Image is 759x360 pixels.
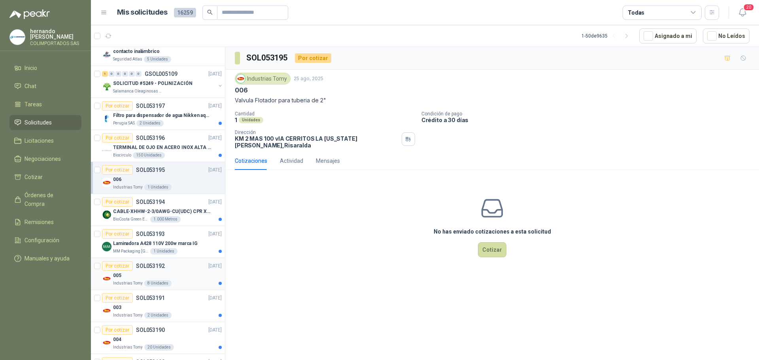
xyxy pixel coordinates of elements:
a: Remisiones [9,215,81,230]
img: Company Logo [102,338,111,347]
p: Valvula Flotador para tuberia de 2" [235,96,750,105]
button: Cotizar [478,242,506,257]
span: Manuales y ayuda [25,254,70,263]
a: Por cotizarSOL053191[DATE] Company Logo003Industrias Tomy2 Unidades [91,290,225,322]
div: 1.000 Metros [150,216,181,222]
a: Negociaciones [9,151,81,166]
p: SOL053195 [136,167,165,173]
div: 5 Unidades [144,56,171,62]
p: [DATE] [208,102,222,110]
p: 004 [113,336,121,343]
img: Company Logo [102,114,111,123]
img: Company Logo [102,50,111,59]
p: Industrias Tomy [113,184,143,190]
div: Unidades [239,117,263,123]
span: 16259 [174,8,196,17]
p: COLIMPORTADOS SAS [30,41,81,46]
button: 20 [735,6,750,20]
p: SOL053196 [136,135,165,141]
div: 20 Unidades [144,344,174,351]
img: Company Logo [102,82,111,91]
div: 1 Unidades [150,248,177,254]
div: Por cotizar [102,229,133,239]
span: Inicio [25,64,37,72]
div: 8 Unidades [144,280,172,286]
img: Logo peakr [9,9,50,19]
p: Filtro para dispensador de agua Nikken aqua pour deluxe [113,112,211,119]
a: Cotizar [9,170,81,185]
span: Remisiones [25,218,54,226]
p: 1 [235,117,237,123]
p: Industrias Tomy [113,280,143,286]
p: SOL053191 [136,295,165,301]
p: Condición de pago [421,111,756,117]
p: SOL053193 [136,231,165,237]
div: 0 [122,71,128,77]
button: No Leídos [703,28,750,43]
span: 20 [743,4,754,11]
p: CABLE-XHHW-2-3/0AWG-CU(UDC) CPR XLPE FR [113,208,211,215]
p: SOL053194 [136,199,165,205]
div: Industrias Tomy [235,73,291,85]
span: Licitaciones [25,136,54,145]
p: SOL053190 [136,327,165,333]
div: Por cotizar [102,165,133,175]
div: Por cotizar [102,197,133,207]
a: Licitaciones [9,133,81,148]
p: GSOL005109 [145,71,177,77]
a: Por cotizarSOL053197[DATE] Company LogoFiltro para dispensador de agua Nikken aqua pour deluxePer... [91,98,225,130]
img: Company Logo [102,274,111,283]
p: Cantidad [235,111,415,117]
p: Perugia SAS [113,120,135,126]
div: Por cotizar [295,53,331,63]
p: 005 [113,272,121,279]
p: [DATE] [208,326,222,334]
p: 006 [235,86,247,94]
h3: No has enviado cotizaciones a esta solicitud [434,227,551,236]
div: 0 [109,71,115,77]
img: Company Logo [102,146,111,155]
div: Actividad [280,156,303,165]
img: Company Logo [102,242,111,251]
div: Cotizaciones [235,156,267,165]
p: [DATE] [208,198,222,206]
p: BioCosta Green Energy S.A.S [113,216,149,222]
a: 1 0 0 0 0 0 GSOL005109[DATE] Company LogoSOLICITUD #5249 - POLINIZACIÓNSalamanca Oleaginosas SAS [102,69,223,94]
a: Configuración [9,233,81,248]
div: 0 [115,71,121,77]
p: MM Packaging [GEOGRAPHIC_DATA] [113,248,149,254]
span: search [207,9,213,15]
p: Salamanca Oleaginosas SAS [113,88,163,94]
div: Por cotizar [102,101,133,111]
a: Solicitudes [9,115,81,130]
p: SOL053192 [136,263,165,269]
a: Chat [9,79,81,94]
div: 1 [102,71,108,77]
p: Biocirculo [113,152,131,158]
h3: SOL053195 [246,52,289,64]
a: Tareas [9,97,81,112]
p: contacto inalámbrico [113,48,160,55]
img: Company Logo [236,74,245,83]
div: 1 Unidades [144,184,172,190]
img: Company Logo [10,30,25,45]
a: Por cotizarSOL053192[DATE] Company Logo005Industrias Tomy8 Unidades [91,258,225,290]
p: 25 ago, 2025 [294,75,323,83]
div: Por cotizar [102,293,133,303]
img: Company Logo [102,210,111,219]
p: hernando [PERSON_NAME] [30,28,81,40]
p: Seguridad Atlas [113,56,142,62]
button: Asignado a mi [639,28,697,43]
a: Por cotizarSOL053193[DATE] Company LogoLaminadora A428 110V 200w marca IGMM Packaging [GEOGRAPHIC... [91,226,225,258]
a: Por cotizarSOL053199[DATE] Company Logocontacto inalámbricoSeguridad Atlas5 Unidades [91,34,225,66]
div: 0 [129,71,135,77]
p: [DATE] [208,230,222,238]
p: SOLICITUD #5249 - POLINIZACIÓN [113,80,192,87]
p: KM 2 MAS 100 vIA CERRITOS LA [US_STATE] [PERSON_NAME] , Risaralda [235,135,398,149]
div: 2 Unidades [144,312,172,319]
p: Crédito a 30 días [421,117,756,123]
span: Órdenes de Compra [25,191,74,208]
p: Dirección [235,130,398,135]
span: Tareas [25,100,42,109]
img: Company Logo [102,178,111,187]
